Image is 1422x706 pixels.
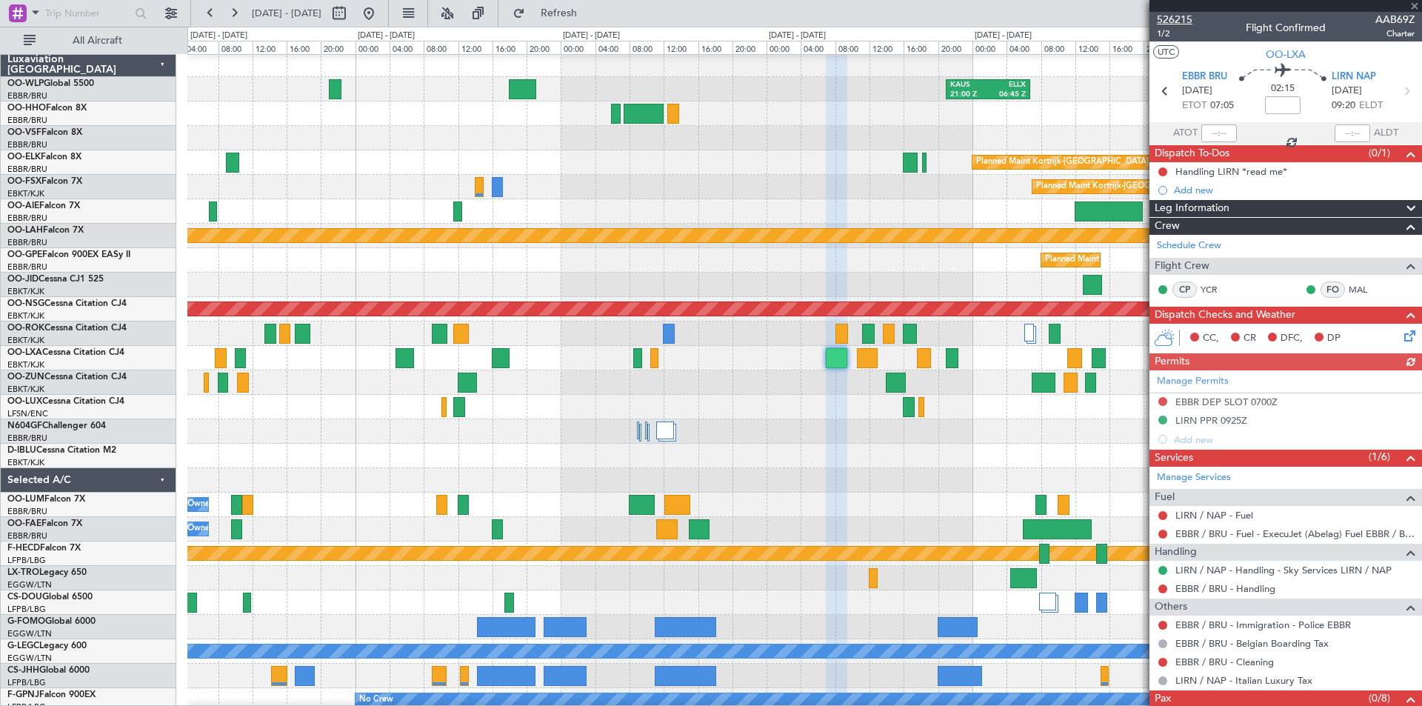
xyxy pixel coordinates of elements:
[801,41,835,54] div: 04:00
[1157,12,1192,27] span: 526215
[7,397,42,406] span: OO-LUX
[1210,99,1234,113] span: 07:05
[7,188,44,199] a: EBKT/KJK
[7,177,82,186] a: OO-FSXFalcon 7X
[7,408,48,419] a: LFSN/ENC
[7,237,47,248] a: EBBR/BRU
[358,30,415,42] div: [DATE] - [DATE]
[1075,41,1109,54] div: 12:00
[7,115,47,126] a: EBBR/BRU
[988,90,1026,100] div: 06:45 Z
[1182,84,1212,99] span: [DATE]
[7,79,94,88] a: OO-WLPGlobal 5500
[7,604,46,615] a: LFPB/LBG
[7,446,36,455] span: D-IBLU
[950,90,988,100] div: 21:00 Z
[7,202,80,210] a: OO-AIEFalcon 7X
[1369,145,1390,161] span: (0/1)
[1041,41,1075,54] div: 08:00
[950,80,988,90] div: KAUS
[506,1,595,25] button: Refresh
[7,653,52,664] a: EGGW/LTN
[7,275,104,284] a: OO-JIDCessna CJ1 525
[493,41,527,54] div: 16:00
[7,397,124,406] a: OO-LUXCessna Citation CJ4
[7,299,44,308] span: OO-NSG
[1332,70,1376,84] span: LIRN NAP
[7,324,44,333] span: OO-ROK
[424,41,458,54] div: 08:00
[7,79,44,88] span: OO-WLP
[1374,126,1398,141] span: ALDT
[1155,307,1295,324] span: Dispatch Checks and Weather
[1157,470,1231,485] a: Manage Services
[938,41,972,54] div: 20:00
[1182,99,1206,113] span: ETOT
[7,250,42,259] span: OO-GPE
[218,41,253,54] div: 08:00
[976,151,1149,173] div: Planned Maint Kortrijk-[GEOGRAPHIC_DATA]
[355,41,390,54] div: 00:00
[7,348,42,357] span: OO-LXA
[1332,84,1362,99] span: [DATE]
[7,226,84,235] a: OO-LAHFalcon 7X
[184,41,218,54] div: 04:00
[869,41,904,54] div: 12:00
[7,213,47,224] a: EBBR/BRU
[1369,449,1390,464] span: (1/6)
[664,41,698,54] div: 12:00
[563,30,620,42] div: [DATE] - [DATE]
[7,335,44,346] a: EBKT/KJK
[767,41,801,54] div: 00:00
[7,373,127,382] a: OO-ZUNCessna Citation CJ4
[7,446,116,455] a: D-IBLUCessna Citation M2
[7,384,44,395] a: EBKT/KJK
[7,433,47,444] a: EBBR/BRU
[287,41,321,54] div: 16:00
[7,568,87,577] a: LX-TROLegacy 650
[7,544,40,553] span: F-HECD
[7,506,47,517] a: EBBR/BRU
[7,202,39,210] span: OO-AIE
[1155,145,1229,162] span: Dispatch To-Dos
[630,41,664,54] div: 08:00
[187,493,288,516] div: Owner Melsbroek Air Base
[1271,81,1295,96] span: 02:15
[1182,70,1227,84] span: EBBR BRU
[1327,331,1341,346] span: DP
[7,164,47,175] a: EBBR/BRU
[1349,283,1382,296] a: MAL
[835,41,869,54] div: 08:00
[1045,249,1313,271] div: Planned Maint [GEOGRAPHIC_DATA] ([GEOGRAPHIC_DATA] National)
[1175,619,1351,631] a: EBBR / BRU - Immigration - Police EBBR
[1175,674,1312,687] a: LIRN / NAP - Italian Luxury Tax
[1203,331,1219,346] span: CC,
[1007,41,1041,54] div: 04:00
[975,30,1032,42] div: [DATE] - [DATE]
[7,457,44,468] a: EBKT/KJK
[988,80,1026,90] div: ELLX
[7,286,44,297] a: EBKT/KJK
[7,530,47,542] a: EBBR/BRU
[7,250,130,259] a: OO-GPEFalcon 900EX EASy II
[527,41,561,54] div: 20:00
[1109,41,1144,54] div: 16:00
[1155,200,1229,217] span: Leg Information
[7,324,127,333] a: OO-ROKCessna Citation CJ4
[7,666,90,675] a: CS-JHHGlobal 6000
[390,41,424,54] div: 04:00
[7,226,43,235] span: OO-LAH
[7,177,41,186] span: OO-FSX
[1359,99,1383,113] span: ELDT
[187,518,288,540] div: Owner Melsbroek Air Base
[1155,218,1180,235] span: Crew
[1321,282,1345,298] div: FO
[7,139,47,150] a: EBBR/BRU
[1201,283,1234,296] a: YCR
[1246,20,1326,36] div: Flight Confirmed
[7,348,124,357] a: OO-LXACessna Citation CJ4
[7,299,127,308] a: OO-NSGCessna Citation CJ4
[1266,47,1306,62] span: OO-LXA
[39,36,156,46] span: All Aircraft
[698,41,732,54] div: 16:00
